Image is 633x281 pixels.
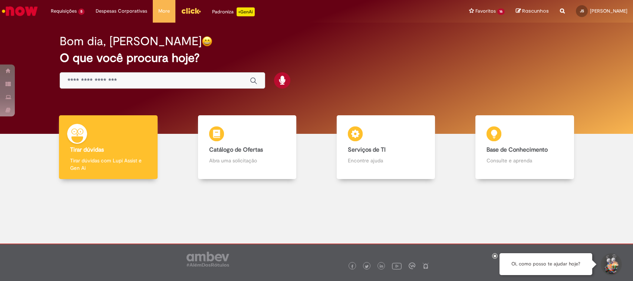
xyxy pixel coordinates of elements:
span: 5 [78,9,85,15]
span: 16 [497,9,505,15]
a: Rascunhos [516,8,549,15]
p: +GenAi [237,7,255,16]
img: logo_footer_ambev_rotulo_gray.png [187,252,229,267]
img: logo_footer_facebook.png [350,265,354,268]
img: logo_footer_linkedin.png [380,264,383,269]
p: Tirar dúvidas com Lupi Assist e Gen Ai [70,157,146,172]
h2: Bom dia, [PERSON_NAME] [60,35,202,48]
a: Catálogo de Ofertas Abra uma solicitação [178,115,316,179]
b: Base de Conhecimento [487,146,548,153]
img: logo_footer_naosei.png [422,262,429,269]
img: click_logo_yellow_360x200.png [181,5,201,16]
p: Encontre ajuda [348,157,424,164]
span: Rascunhos [522,7,549,14]
img: ServiceNow [1,4,39,19]
span: Despesas Corporativas [96,7,147,15]
button: Iniciar Conversa de Suporte [600,253,622,275]
b: Tirar dúvidas [70,146,104,153]
span: More [158,7,170,15]
b: Serviços de TI [348,146,386,153]
p: Abra uma solicitação [209,157,285,164]
span: Requisições [51,7,77,15]
a: Tirar dúvidas Tirar dúvidas com Lupi Assist e Gen Ai [39,115,178,179]
h2: O que você procura hoje? [60,52,573,65]
p: Consulte e aprenda [487,157,563,164]
div: Oi, como posso te ajudar hoje? [500,253,592,275]
img: logo_footer_youtube.png [392,261,402,271]
span: [PERSON_NAME] [590,8,627,14]
span: JS [580,9,584,13]
span: Favoritos [475,7,496,15]
div: Padroniza [212,7,255,16]
img: logo_footer_workplace.png [409,262,415,269]
img: happy-face.png [202,36,212,47]
img: logo_footer_twitter.png [365,265,369,268]
a: Serviços de TI Encontre ajuda [317,115,455,179]
b: Catálogo de Ofertas [209,146,263,153]
a: Base de Conhecimento Consulte e aprenda [455,115,594,179]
